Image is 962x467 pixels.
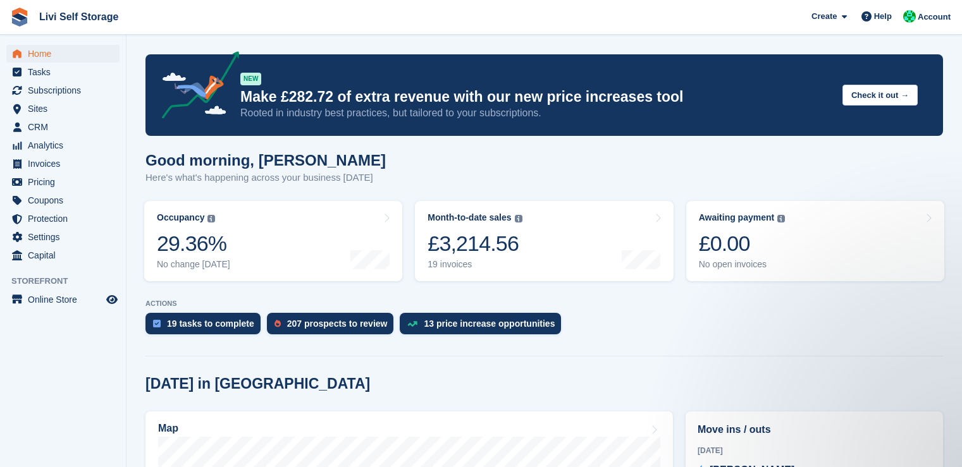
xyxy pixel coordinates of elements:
[28,191,104,209] span: Coupons
[918,11,951,23] span: Account
[10,8,29,27] img: stora-icon-8386f47178a22dfd0bd8f6a31ec36ba5ce8667c1dd55bd0f319d3a0aa187defe.svg
[28,100,104,118] span: Sites
[6,210,120,227] a: menu
[777,215,785,222] img: icon-info-grey-7440780725fd019a000dd9b08b2336e03edf1995a4989e88bcd33f0948082b44.svg
[207,215,215,222] img: icon-info-grey-7440780725fd019a000dd9b08b2336e03edf1995a4989e88bcd33f0948082b44.svg
[415,201,673,281] a: Month-to-date sales £3,214.56 19 invoices
[698,422,931,437] h2: Move ins / outs
[145,152,386,169] h1: Good morning, [PERSON_NAME]
[6,45,120,63] a: menu
[686,201,944,281] a: Awaiting payment £0.00 No open invoices
[407,321,417,327] img: price_increase_opportunities-93ffe204e8149a01c8c9dc8f82e8f89637d9d84a8eef4429ea346261dce0b2c0.svg
[167,318,254,329] div: 19 tasks to complete
[6,136,120,154] a: menu
[400,313,567,341] a: 13 price increase opportunities
[151,51,240,123] img: price-adjustments-announcement-icon-8257ccfd72463d97f412b2fc003d46551f7dbcb40ab6d574587a9cd5c0d94...
[699,259,786,270] div: No open invoices
[6,118,120,136] a: menu
[428,231,522,257] div: £3,214.56
[6,228,120,246] a: menu
[153,320,161,327] img: task-75834270c22a3079a89374b754ae025e5fb1db73e45f91037f5363f120a921f8.svg
[28,173,104,191] span: Pricing
[240,106,832,120] p: Rooted in industry best practices, but tailored to your subscriptions.
[28,63,104,81] span: Tasks
[842,85,918,106] button: Check it out →
[699,231,786,257] div: £0.00
[428,212,511,223] div: Month-to-date sales
[6,82,120,99] a: menu
[28,228,104,246] span: Settings
[28,155,104,173] span: Invoices
[158,423,178,434] h2: Map
[11,275,126,288] span: Storefront
[267,313,400,341] a: 207 prospects to review
[240,73,261,85] div: NEW
[274,320,281,327] img: prospect-51fa495bee0391a8d652442698ab0144808aea92771e9ea1ae160a38d050c398.svg
[698,445,931,456] div: [DATE]
[28,210,104,227] span: Protection
[144,201,402,281] a: Occupancy 29.36% No change [DATE]
[157,231,230,257] div: 29.36%
[6,291,120,308] a: menu
[6,246,120,264] a: menu
[428,259,522,270] div: 19 invoices
[145,375,370,392] h2: [DATE] in [GEOGRAPHIC_DATA]
[157,259,230,270] div: No change [DATE]
[811,10,837,23] span: Create
[34,6,123,27] a: Livi Self Storage
[28,136,104,154] span: Analytics
[6,63,120,81] a: menu
[6,191,120,209] a: menu
[699,212,775,223] div: Awaiting payment
[145,171,386,185] p: Here's what's happening across your business [DATE]
[28,45,104,63] span: Home
[145,300,943,308] p: ACTIONS
[240,88,832,106] p: Make £282.72 of extra revenue with our new price increases tool
[28,291,104,308] span: Online Store
[874,10,892,23] span: Help
[6,173,120,191] a: menu
[287,318,388,329] div: 207 prospects to review
[6,155,120,173] a: menu
[903,10,916,23] img: Joe Robertson
[6,100,120,118] a: menu
[515,215,522,222] img: icon-info-grey-7440780725fd019a000dd9b08b2336e03edf1995a4989e88bcd33f0948082b44.svg
[28,82,104,99] span: Subscriptions
[145,313,267,341] a: 19 tasks to complete
[424,318,555,329] div: 13 price increase opportunities
[28,118,104,136] span: CRM
[104,292,120,307] a: Preview store
[157,212,204,223] div: Occupancy
[28,246,104,264] span: Capital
